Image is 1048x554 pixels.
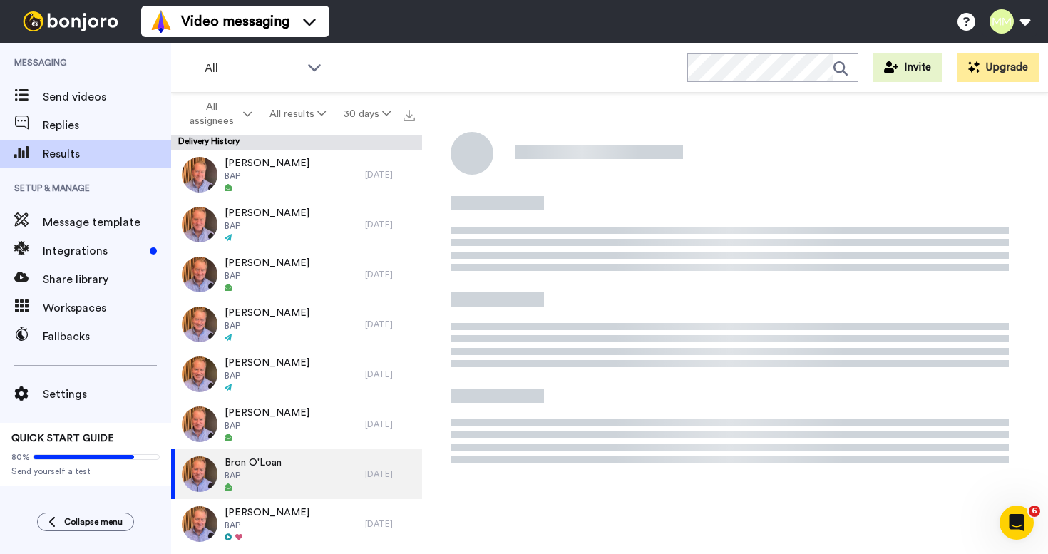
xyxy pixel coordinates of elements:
[399,103,419,125] button: Export all results that match these filters now.
[182,406,217,442] img: 8d888ec5-1568-4f52-9055-64692100f1a6-thumb.jpg
[64,516,123,528] span: Collapse menu
[43,299,171,317] span: Workspaces
[225,406,309,420] span: [PERSON_NAME]
[43,271,171,288] span: Share library
[174,94,261,134] button: All assignees
[182,207,217,242] img: 774417e3-27aa-4421-8160-8d542b8b9639-thumb.jpg
[404,110,415,121] img: export.svg
[225,220,309,232] span: BAP
[171,499,422,549] a: [PERSON_NAME]BAP[DATE]
[225,470,282,481] span: BAP
[205,60,300,77] span: All
[225,356,309,370] span: [PERSON_NAME]
[225,420,309,431] span: BAP
[171,200,422,250] a: [PERSON_NAME]BAP[DATE]
[182,307,217,342] img: 436ce7f5-54fd-459a-9809-878da3eca7d8-thumb.jpg
[261,101,335,127] button: All results
[225,506,309,520] span: [PERSON_NAME]
[225,256,309,270] span: [PERSON_NAME]
[225,320,309,332] span: BAP
[1000,506,1034,540] iframe: Intercom live chat
[43,117,171,134] span: Replies
[334,101,399,127] button: 30 days
[365,419,415,430] div: [DATE]
[183,100,240,128] span: All assignees
[171,349,422,399] a: [PERSON_NAME]BAP[DATE]
[43,88,171,106] span: Send videos
[43,214,171,231] span: Message template
[171,399,422,449] a: [PERSON_NAME]BAP[DATE]
[225,456,282,470] span: Bron O'Loan
[43,145,171,163] span: Results
[37,513,134,531] button: Collapse menu
[365,169,415,180] div: [DATE]
[225,170,309,182] span: BAP
[43,386,171,403] span: Settings
[873,53,942,82] button: Invite
[225,370,309,381] span: BAP
[225,270,309,282] span: BAP
[43,328,171,345] span: Fallbacks
[365,219,415,230] div: [DATE]
[957,53,1039,82] button: Upgrade
[43,242,144,260] span: Integrations
[225,306,309,320] span: [PERSON_NAME]
[181,11,289,31] span: Video messaging
[365,468,415,480] div: [DATE]
[182,257,217,292] img: bb0f3d4e-8ffa-45df-bc7d-8f04b68115da-thumb.jpg
[171,135,422,150] div: Delivery History
[11,434,114,443] span: QUICK START GUIDE
[225,520,309,531] span: BAP
[182,506,217,542] img: 217a7441-545d-468e-b71b-1da58551b628-thumb.jpg
[225,206,309,220] span: [PERSON_NAME]
[365,269,415,280] div: [DATE]
[171,250,422,299] a: [PERSON_NAME]BAP[DATE]
[182,356,217,392] img: 2ac30b1f-5b1b-4065-b1a7-441bf86bb740-thumb.jpg
[365,319,415,330] div: [DATE]
[365,369,415,380] div: [DATE]
[182,157,217,193] img: 893ae91c-3848-48b6-8279-fd8ea590b3cd-thumb.jpg
[11,451,30,463] span: 80%
[225,156,309,170] span: [PERSON_NAME]
[182,456,217,492] img: b41684af-6f49-40c0-b6d4-b1e8887a9712-thumb.jpg
[171,150,422,200] a: [PERSON_NAME]BAP[DATE]
[11,466,160,477] span: Send yourself a test
[171,449,422,499] a: Bron O'LoanBAP[DATE]
[365,518,415,530] div: [DATE]
[150,10,173,33] img: vm-color.svg
[1029,506,1040,517] span: 6
[171,299,422,349] a: [PERSON_NAME]BAP[DATE]
[17,11,124,31] img: bj-logo-header-white.svg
